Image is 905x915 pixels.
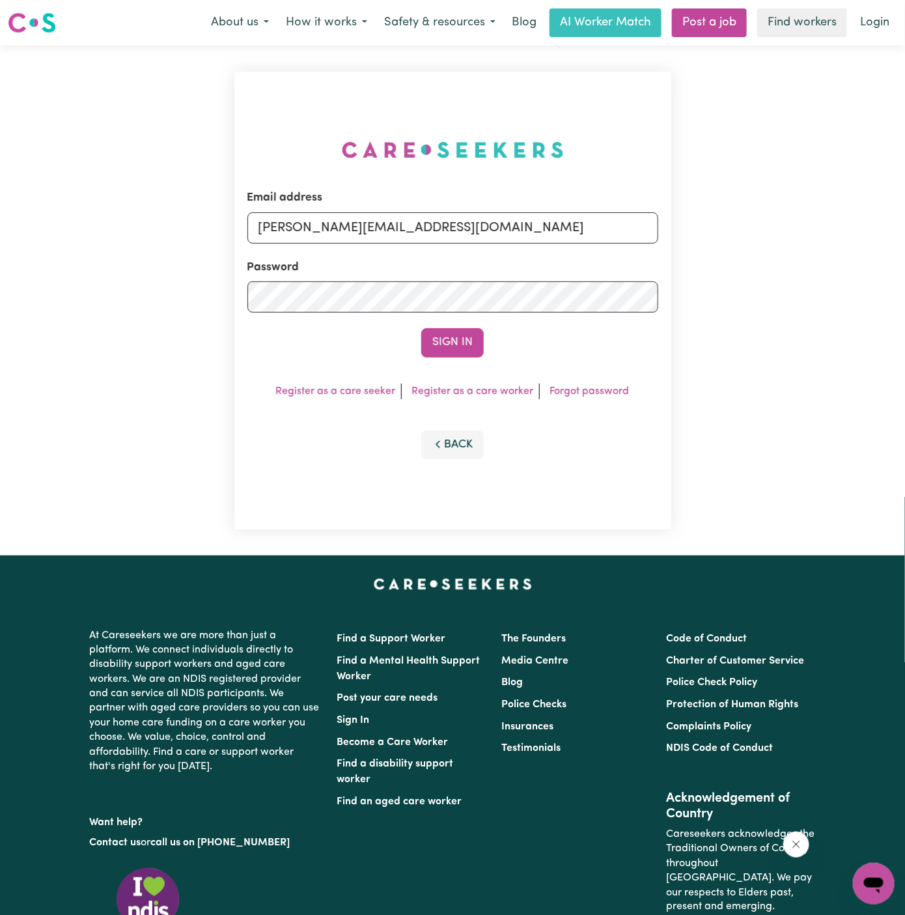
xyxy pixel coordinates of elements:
button: About us [202,9,277,36]
a: call us on [PHONE_NUMBER] [150,838,290,848]
iframe: Close message [783,832,809,858]
a: Find an aged care worker [337,796,462,807]
a: Post a job [672,8,747,37]
a: Police Checks [501,699,566,710]
button: Sign In [421,328,484,357]
a: The Founders [501,634,566,644]
a: AI Worker Match [550,8,661,37]
a: Blog [501,677,523,688]
a: Forgot password [550,386,630,397]
h2: Acknowledgement of Country [667,791,816,822]
a: Post your care needs [337,693,438,703]
a: Find a disability support worker [337,759,453,785]
a: Register as a care seeker [276,386,396,397]
span: Need any help? [8,9,79,20]
a: Register as a care worker [412,386,534,397]
label: Password [247,259,299,276]
a: Contact us [89,838,141,848]
a: Insurances [501,722,553,732]
a: NDIS Code of Conduct [667,743,773,753]
a: Complaints Policy [667,722,752,732]
button: Safety & resources [376,9,504,36]
a: Charter of Customer Service [667,656,805,666]
a: Become a Care Worker [337,737,448,748]
a: Careseekers home page [374,579,532,589]
button: How it works [277,9,376,36]
label: Email address [247,190,323,206]
a: Login [852,8,897,37]
p: At Careseekers we are more than just a platform. We connect individuals directly to disability su... [89,623,321,780]
a: Police Check Policy [667,677,758,688]
img: Careseekers logo [8,11,56,35]
a: Protection of Human Rights [667,699,799,710]
a: Careseekers logo [8,8,56,38]
a: Media Centre [501,656,568,666]
p: Want help? [89,810,321,830]
a: Sign In [337,715,369,725]
p: or [89,830,321,855]
a: Code of Conduct [667,634,747,644]
a: Find workers [757,8,847,37]
a: Find a Mental Health Support Worker [337,656,480,682]
input: Email address [247,212,658,244]
iframe: Button to launch messaging window [853,863,895,905]
a: Find a Support Worker [337,634,445,644]
button: Back [421,430,484,459]
a: Testimonials [501,743,561,753]
a: Blog [504,8,544,37]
